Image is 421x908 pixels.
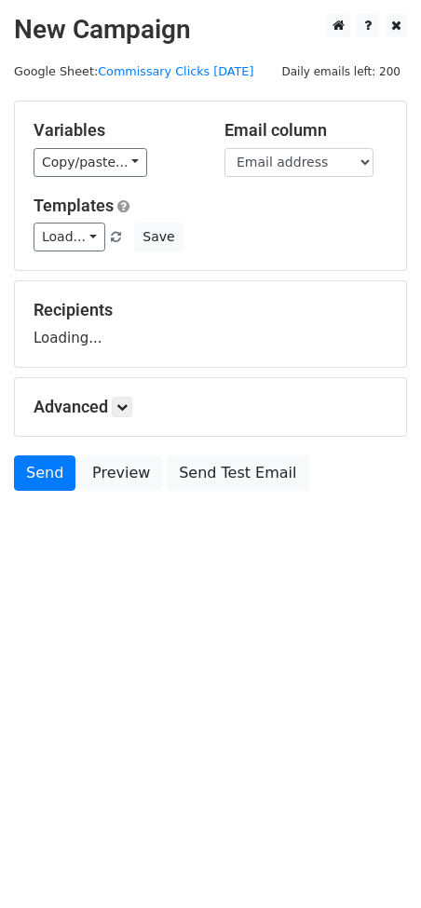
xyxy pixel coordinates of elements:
[34,223,105,251] a: Load...
[275,61,407,82] span: Daily emails left: 200
[80,455,162,491] a: Preview
[34,120,197,141] h5: Variables
[167,455,308,491] a: Send Test Email
[34,196,114,215] a: Templates
[275,64,407,78] a: Daily emails left: 200
[224,120,387,141] h5: Email column
[34,300,387,320] h5: Recipients
[14,64,253,78] small: Google Sheet:
[34,300,387,348] div: Loading...
[14,455,75,491] a: Send
[134,223,183,251] button: Save
[34,397,387,417] h5: Advanced
[98,64,253,78] a: Commissary Clicks [DATE]
[14,14,407,46] h2: New Campaign
[34,148,147,177] a: Copy/paste...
